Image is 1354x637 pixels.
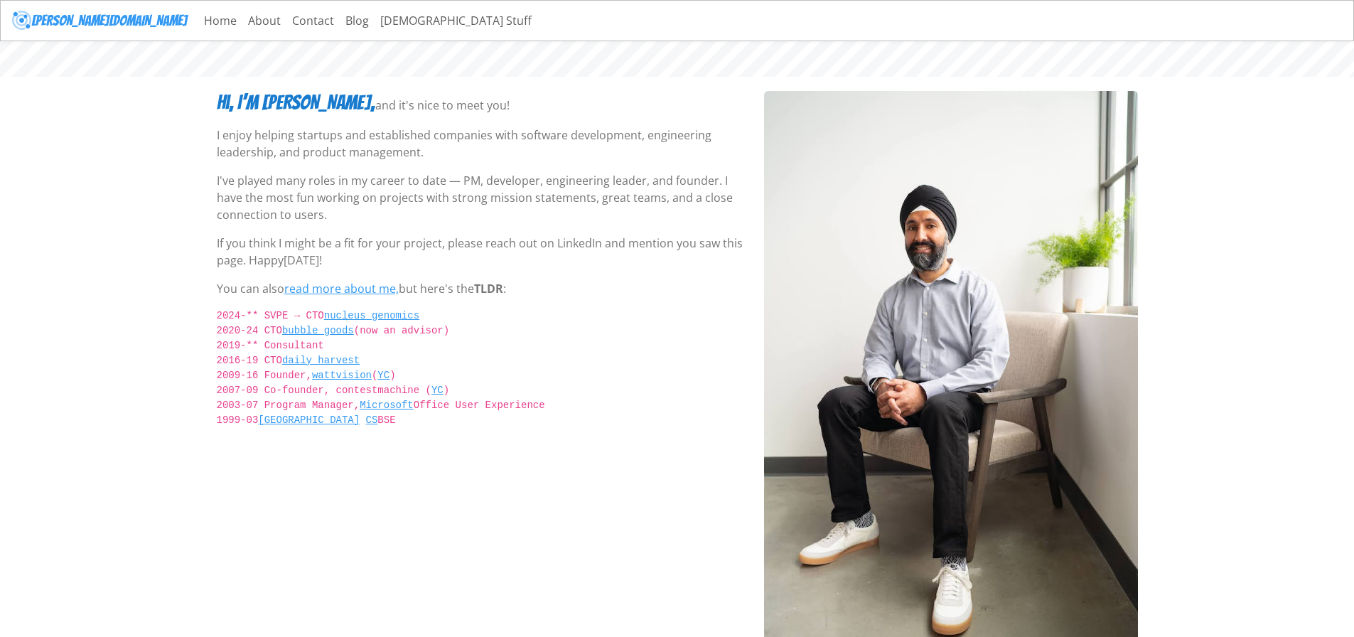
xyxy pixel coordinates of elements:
[366,414,378,426] a: CS
[282,355,360,366] a: daily harvest
[312,370,372,381] a: wattvision
[242,6,286,35] a: About
[340,6,375,35] a: Blog
[474,281,503,296] span: TLDR
[258,414,360,426] a: [GEOGRAPHIC_DATA]
[198,6,242,35] a: Home
[12,6,187,35] a: [PERSON_NAME][DOMAIN_NAME]
[375,97,510,114] p: and it's nice to meet you!
[324,310,419,321] a: nucleus genomics
[360,400,414,411] a: Microsoft
[284,281,399,296] a: read more about me,
[217,91,375,115] h3: Hi, I’m [PERSON_NAME],
[377,370,389,381] a: YC
[217,127,747,161] p: I enjoy helping startups and established companies with software development, engineering leaders...
[217,309,747,443] code: 2024-** SVPE → CTO 2020-24 CTO (now an advisor) 2019-** Consultant 2016-19 CTO 2009-16 Founder, (...
[217,235,747,269] p: If you think I might be a fit for your project, please reach out on LinkedIn and mention you saw ...
[286,6,340,35] a: Contact
[284,252,319,268] span: [DATE]
[431,385,444,396] a: YC
[217,172,747,223] p: I've played many roles in my career to date — PM, developer, engineering leader, and founder. I h...
[375,6,537,35] a: [DEMOGRAPHIC_DATA] Stuff
[217,280,747,297] p: You can also but here's the :
[282,325,354,336] a: bubble goods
